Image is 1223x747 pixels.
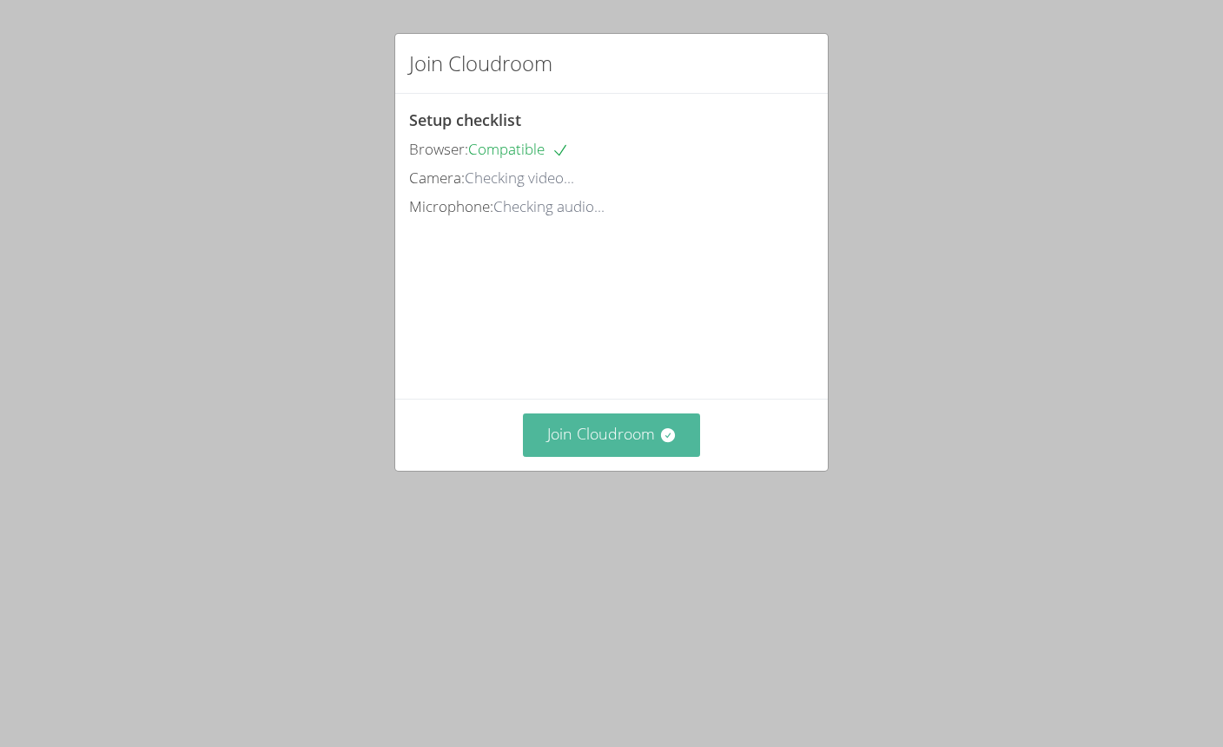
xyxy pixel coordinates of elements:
span: Browser: [409,139,468,159]
h2: Join Cloudroom [409,48,552,79]
span: Microphone: [409,196,493,216]
span: Camera: [409,168,465,188]
span: Compatible [468,139,569,159]
span: Setup checklist [409,109,521,130]
button: Join Cloudroom [523,413,701,456]
span: Checking video... [465,168,574,188]
span: Checking audio... [493,196,605,216]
